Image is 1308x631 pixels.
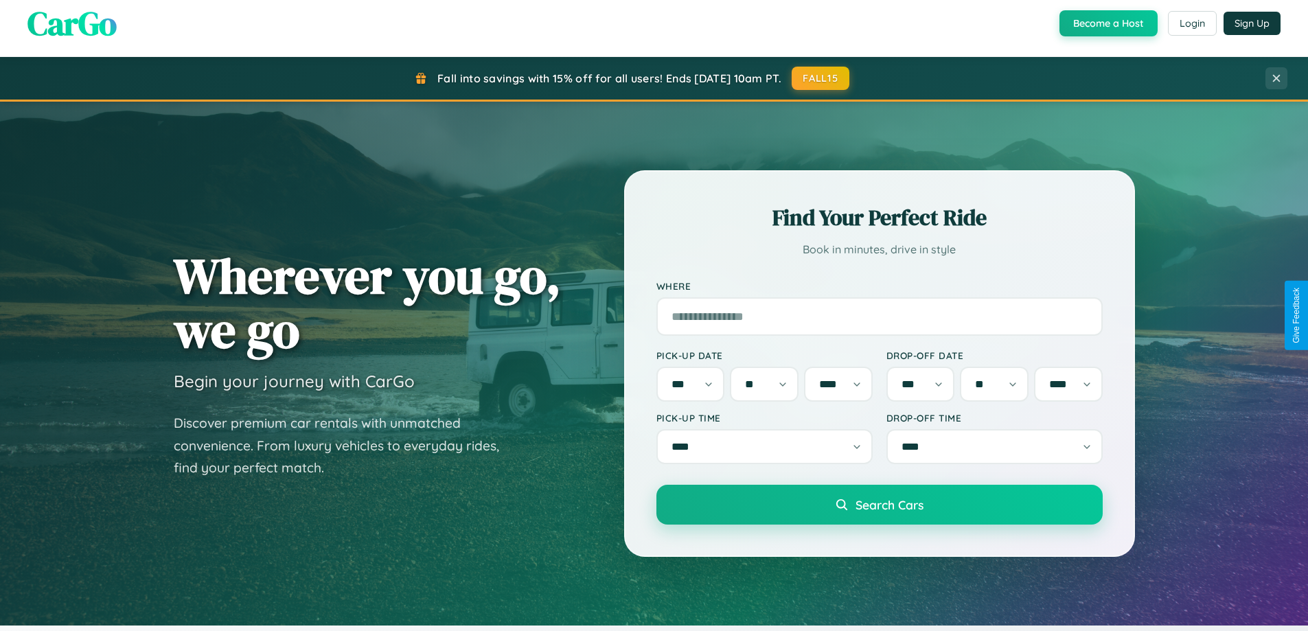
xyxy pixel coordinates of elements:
button: Sign Up [1224,12,1281,35]
span: Fall into savings with 15% off for all users! Ends [DATE] 10am PT. [437,71,781,85]
div: Give Feedback [1292,288,1301,343]
p: Discover premium car rentals with unmatched convenience. From luxury vehicles to everyday rides, ... [174,412,517,479]
span: Search Cars [856,497,923,512]
button: Become a Host [1059,10,1158,36]
button: Search Cars [656,485,1103,525]
h3: Begin your journey with CarGo [174,371,415,391]
button: FALL15 [792,67,849,90]
label: Drop-off Time [886,412,1103,424]
p: Book in minutes, drive in style [656,240,1103,260]
button: Login [1168,11,1217,36]
span: CarGo [27,1,117,46]
h2: Find Your Perfect Ride [656,203,1103,233]
label: Pick-up Time [656,412,873,424]
label: Pick-up Date [656,349,873,361]
label: Drop-off Date [886,349,1103,361]
label: Where [656,280,1103,292]
h1: Wherever you go, we go [174,249,561,357]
